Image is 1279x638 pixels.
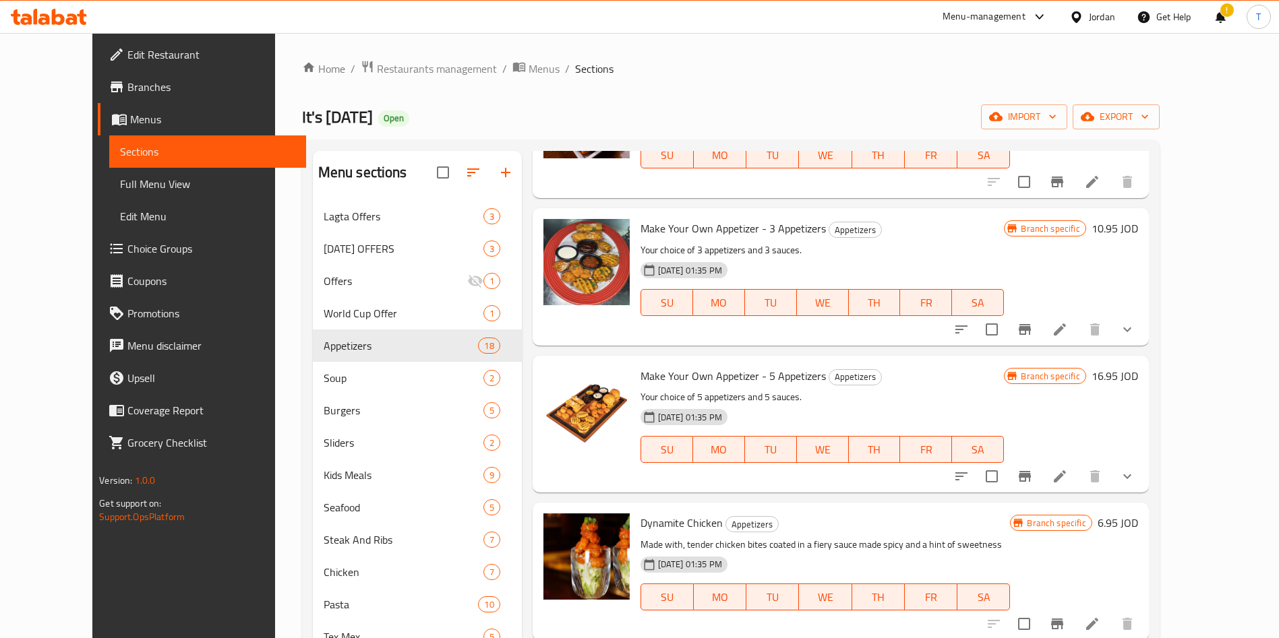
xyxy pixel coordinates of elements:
div: items [483,208,500,224]
span: Menus [130,111,295,127]
span: [DATE] OFFERS [324,241,483,257]
button: SA [957,583,1010,610]
span: Select to update [978,315,1006,344]
button: WE [797,436,849,463]
a: Support.OpsPlatform [99,508,185,525]
span: 2 [484,372,500,385]
span: MO [698,293,740,313]
div: items [483,532,500,548]
div: Steak And Ribs7 [313,523,522,556]
span: Soup [324,370,483,386]
a: Edit menu item [1052,468,1068,484]
div: Appetizers [829,369,882,385]
a: Home [302,61,345,77]
button: MO [693,436,745,463]
span: 9 [484,469,500,482]
button: show more [1111,313,1143,346]
div: items [483,273,500,289]
button: TH [852,583,905,610]
div: Menu-management [943,9,1025,25]
span: 3 [484,210,500,223]
div: Steak And Ribs [324,532,483,548]
span: Pasta [324,596,479,612]
h6: 10.95 JOD [1092,219,1138,238]
span: Promotions [127,305,295,321]
span: 1 [484,307,500,320]
span: Burgers [324,402,483,418]
div: items [478,338,500,354]
span: World Cup Offer [324,305,483,321]
span: Select all sections [429,158,457,187]
div: Burgers5 [313,394,522,426]
span: 7 [484,566,500,579]
span: SU [647,587,688,607]
a: Menus [512,60,560,77]
span: Sliders [324,435,483,451]
span: Branches [127,79,295,95]
span: SA [963,587,1005,607]
span: 1 [484,275,500,288]
a: Promotions [98,297,306,329]
span: Restaurants management [377,61,497,77]
span: Seafood [324,499,483,515]
div: items [483,499,500,515]
div: Lagta Offers3 [313,200,522,232]
nav: breadcrumb [302,60,1160,77]
p: Made with, tender chicken bites coated in a fiery sauce made spicy and a hint of sweetness [641,536,1011,553]
button: TU [745,289,797,316]
a: Menu disclaimer [98,329,306,362]
div: Open [378,110,409,127]
span: Coupons [127,273,295,289]
div: Kids Meals9 [313,459,522,491]
span: Upsell [127,370,295,386]
div: items [483,435,500,451]
img: Dynamite Chicken [543,513,630,600]
a: Grocery Checklist [98,426,306,459]
button: SA [952,289,1004,316]
div: Sliders2 [313,426,522,459]
span: Branch specific [1015,370,1085,383]
button: WE [799,583,852,610]
span: 18 [479,340,499,352]
span: Menu disclaimer [127,338,295,354]
span: SU [647,293,688,313]
a: Edit Restaurant [98,38,306,71]
div: [DATE] OFFERS3 [313,232,522,265]
div: Appetizers [725,516,779,532]
span: WE [804,146,846,165]
span: Edit Menu [120,208,295,224]
span: Appetizers [726,517,778,532]
span: Select to update [1010,610,1038,638]
span: Chicken [324,564,483,580]
a: Coverage Report [98,394,306,426]
span: Kids Meals [324,467,483,483]
a: Edit menu item [1084,616,1100,632]
li: / [502,61,507,77]
button: delete [1111,166,1143,198]
div: items [483,564,500,580]
button: TH [852,141,905,168]
button: FR [905,583,957,610]
div: Offers1 [313,265,522,297]
a: Coupons [98,265,306,297]
span: WE [802,293,843,313]
span: Full Menu View [120,176,295,192]
h6: 16.95 JOD [1092,366,1138,385]
span: SU [647,440,688,459]
button: import [981,104,1067,129]
a: Edit Menu [109,200,306,232]
div: Appetizers [829,222,882,238]
p: Your choice of 3 appetizers and 3 sauces. [641,242,1005,259]
span: SA [957,440,999,459]
a: Choice Groups [98,232,306,265]
button: SU [641,583,694,610]
span: Sections [575,61,614,77]
button: FR [905,141,957,168]
span: 10 [479,598,499,611]
p: Your choice of 5 appetizers and 5 sauces. [641,389,1005,406]
svg: Inactive section [467,273,483,289]
div: Offers [324,273,467,289]
span: Select to update [978,462,1006,490]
